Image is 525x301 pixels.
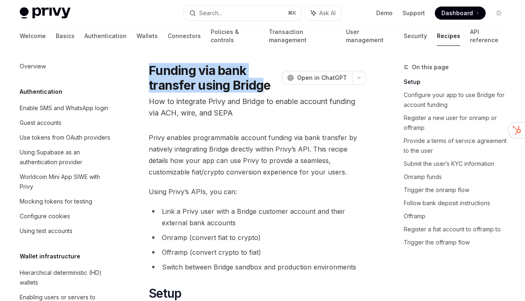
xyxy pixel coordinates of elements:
a: Provide a terms of service agreement to the user [404,134,512,157]
div: Hierarchical deterministic (HD) wallets [20,268,113,287]
a: Onramp funds [404,170,512,183]
a: Dashboard [435,7,486,20]
div: Worldcoin Mini App SIWE with Privy [20,172,113,192]
a: Basics [56,26,75,46]
a: Submit the user’s KYC information [404,157,512,170]
a: Policies & controls [211,26,259,46]
div: Using Supabase as an authentication provider [20,147,113,167]
a: Authentication [84,26,127,46]
button: Search...⌘K [184,6,301,20]
li: Link a Privy user with a Bridge customer account and their external bank accounts [149,206,366,229]
a: Register a new user for onramp or offramp [404,111,512,134]
span: Setup [149,286,181,301]
span: ⌘ K [288,10,296,16]
span: Privy enables programmable account funding via bank transfer by natively integrating Bridge direc... [149,132,366,178]
div: Configure cookies [20,211,70,221]
a: Wallets [136,26,158,46]
li: Switch between Bridge sandbox and production environments [149,261,366,273]
a: Mocking tokens for testing [13,194,118,209]
h1: Funding via bank transfer using Bridge [149,63,279,93]
span: On this page [412,62,449,72]
button: Ask AI [305,6,341,20]
div: Use tokens from OAuth providers [20,133,110,143]
div: Enable SMS and WhatsApp login [20,103,108,113]
a: Welcome [20,26,46,46]
a: Using Supabase as an authentication provider [13,145,118,170]
a: Support [402,9,425,17]
a: Hierarchical deterministic (HD) wallets [13,265,118,290]
a: Offramp [404,210,512,223]
button: Open in ChatGPT [282,71,352,85]
span: Dashboard [441,9,473,17]
div: Search... [199,8,222,18]
a: Configure your app to use Bridge for account funding [404,88,512,111]
a: Recipes [437,26,460,46]
a: Register a fiat account to offramp to [404,223,512,236]
a: Overview [13,59,118,74]
a: Follow bank deposit instructions [404,197,512,210]
a: Security [404,26,427,46]
img: light logo [20,7,70,19]
li: Offramp (convert crypto to fiat) [149,247,366,258]
span: Using Privy’s APIs, you can: [149,186,366,197]
a: Guest accounts [13,115,118,130]
a: Using test accounts [13,224,118,238]
a: Trigger the onramp flow [404,183,512,197]
h5: Authentication [20,87,62,97]
a: Worldcoin Mini App SIWE with Privy [13,170,118,194]
li: Onramp (convert fiat to crypto) [149,232,366,243]
span: Open in ChatGPT [297,74,347,82]
a: User management [346,26,393,46]
a: Connectors [168,26,201,46]
a: Trigger the offramp flow [404,236,512,249]
a: Enable SMS and WhatsApp login [13,101,118,115]
a: Setup [404,75,512,88]
a: Demo [376,9,393,17]
div: Overview [20,61,46,71]
button: Toggle dark mode [492,7,505,20]
div: Using test accounts [20,226,73,236]
h5: Wallet infrastructure [20,251,80,261]
div: Mocking tokens for testing [20,197,92,206]
a: API reference [470,26,505,46]
span: Ask AI [319,9,336,17]
a: Use tokens from OAuth providers [13,130,118,145]
p: How to integrate Privy and Bridge to enable account funding via ACH, wire, and SEPA [149,96,366,119]
a: Transaction management [269,26,336,46]
div: Guest accounts [20,118,61,128]
a: Configure cookies [13,209,118,224]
